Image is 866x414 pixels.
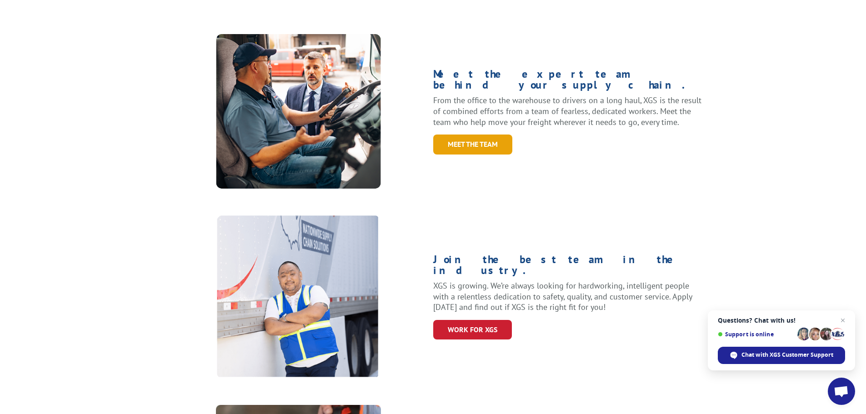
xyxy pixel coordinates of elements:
[433,280,703,313] p: XGS is growing. We’re always looking for hardworking, intelligent people with a relentless dedica...
[718,331,794,338] span: Support is online
[433,254,703,280] h1: Join the best team in the industry.
[433,320,512,339] a: WORK for xgs
[741,351,833,359] span: Chat with XGS Customer Support
[216,34,381,189] img: XpressGlobal_MeettheTeam
[837,315,848,326] span: Close chat
[433,95,703,127] p: From the office to the warehouse to drivers on a long haul, XGS is the result of combined efforts...
[433,69,703,95] h1: Meet the expert team behind your supply chain.
[216,214,381,379] img: About
[718,347,845,364] div: Chat with XGS Customer Support
[433,135,512,154] a: Meet the Team
[718,317,845,324] span: Questions? Chat with us!
[828,378,855,405] div: Open chat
